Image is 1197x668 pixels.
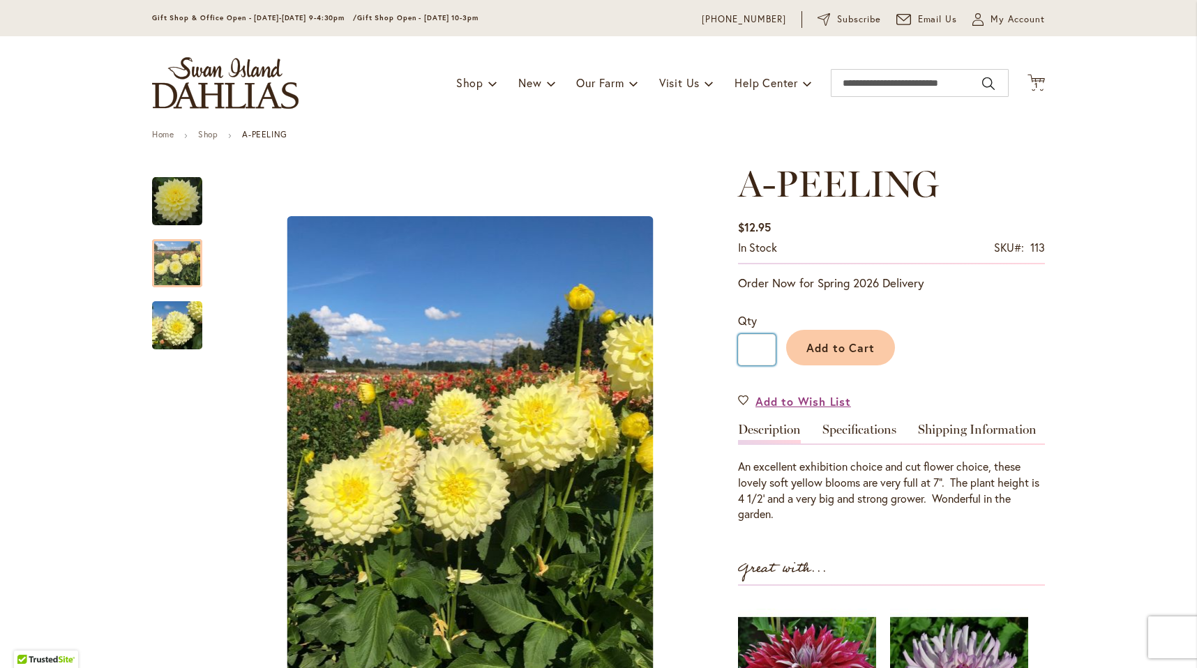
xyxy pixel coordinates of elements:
button: 1 [1027,74,1045,93]
a: Home [152,129,174,139]
div: A-Peeling [152,225,216,287]
div: Availability [738,240,777,256]
div: 113 [1030,240,1045,256]
span: $12.95 [738,220,771,234]
span: A-PEELING [738,162,939,206]
div: An excellent exhibition choice and cut flower choice, these lovely soft yellow blooms are very fu... [738,459,1045,522]
span: Our Farm [576,75,624,90]
a: Shipping Information [918,423,1037,443]
strong: A-PEELING [242,129,287,139]
button: Add to Cart [786,330,895,365]
a: [PHONE_NUMBER] [702,13,786,26]
iframe: Launch Accessibility Center [10,618,50,658]
p: Order Now for Spring 2026 Delivery [738,275,1045,291]
a: Description [738,423,801,443]
span: New [518,75,541,90]
span: Shop [456,75,483,90]
span: Add to Cart [806,340,875,355]
a: store logo [152,57,299,109]
span: Help Center [735,75,798,90]
a: Add to Wish List [738,393,851,409]
span: Subscribe [837,13,881,26]
a: Shop [198,129,218,139]
span: In stock [738,240,777,255]
div: A-Peeling [152,287,202,349]
span: Visit Us [659,75,700,90]
button: My Account [972,13,1045,26]
strong: Great with... [738,557,827,580]
a: Subscribe [818,13,881,26]
img: A-Peeling [152,292,202,359]
img: A-Peeling [152,176,202,227]
span: Email Us [918,13,958,26]
span: Add to Wish List [755,393,851,409]
div: Detailed Product Info [738,423,1045,522]
span: My Account [991,13,1045,26]
span: Gift Shop Open - [DATE] 10-3pm [357,13,479,22]
div: A-Peeling [152,163,216,225]
span: Gift Shop & Office Open - [DATE]-[DATE] 9-4:30pm / [152,13,357,22]
span: 1 [1034,81,1038,90]
span: Qty [738,313,757,328]
strong: SKU [994,240,1024,255]
a: Specifications [822,423,896,443]
a: Email Us [896,13,958,26]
